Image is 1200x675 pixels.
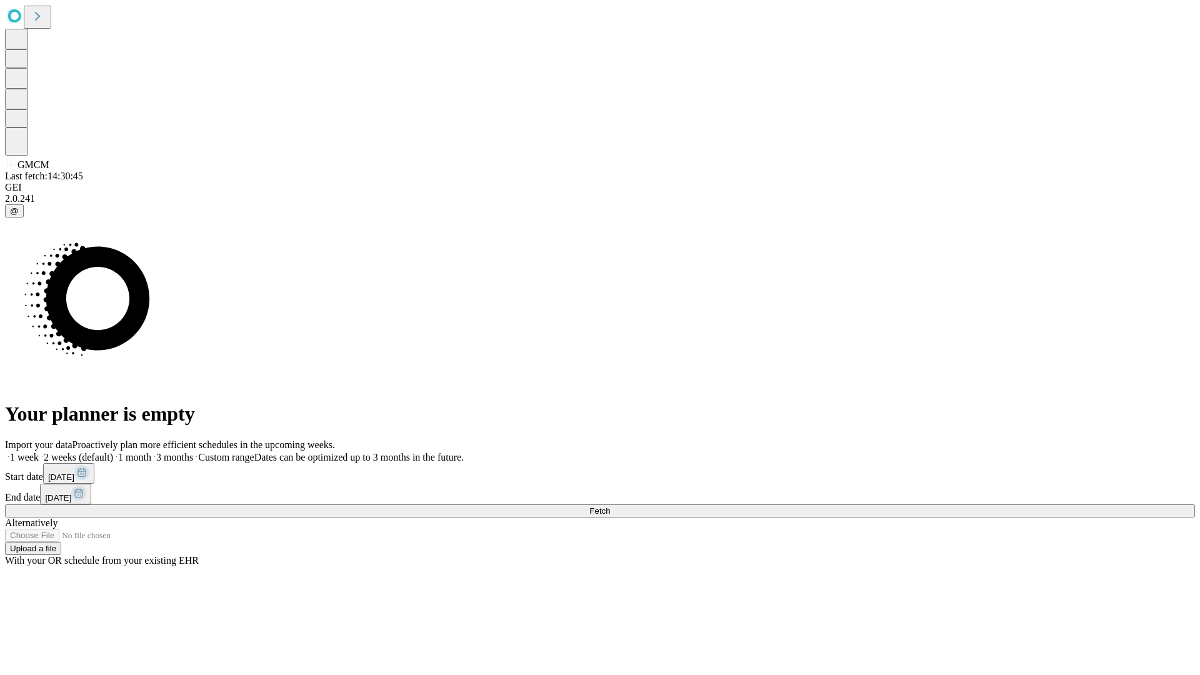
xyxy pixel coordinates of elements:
[589,506,610,516] span: Fetch
[5,542,61,555] button: Upload a file
[5,484,1195,504] div: End date
[43,463,94,484] button: [DATE]
[156,452,193,462] span: 3 months
[10,206,19,216] span: @
[48,472,74,482] span: [DATE]
[5,193,1195,204] div: 2.0.241
[17,159,49,170] span: GMCM
[5,439,72,450] span: Import your data
[5,504,1195,517] button: Fetch
[10,452,39,462] span: 1 week
[118,452,151,462] span: 1 month
[5,402,1195,426] h1: Your planner is empty
[5,517,57,528] span: Alternatively
[254,452,464,462] span: Dates can be optimized up to 3 months in the future.
[5,463,1195,484] div: Start date
[5,204,24,217] button: @
[5,182,1195,193] div: GEI
[5,555,199,566] span: With your OR schedule from your existing EHR
[40,484,91,504] button: [DATE]
[44,452,113,462] span: 2 weeks (default)
[45,493,71,502] span: [DATE]
[72,439,335,450] span: Proactively plan more efficient schedules in the upcoming weeks.
[198,452,254,462] span: Custom range
[5,171,83,181] span: Last fetch: 14:30:45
